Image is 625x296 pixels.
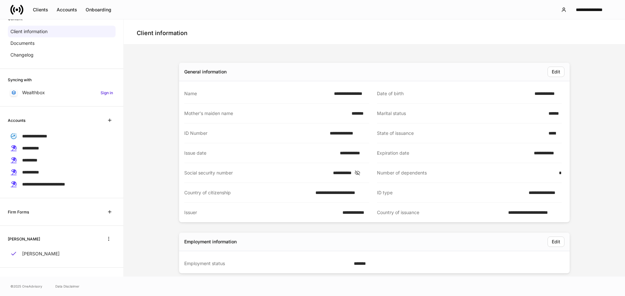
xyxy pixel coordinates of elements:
[184,189,312,196] div: Country of citizenship
[8,77,32,83] h6: Syncing with
[184,170,329,176] div: Social security number
[184,90,330,97] div: Name
[10,40,35,46] p: Documents
[552,70,560,74] div: Edit
[101,90,113,96] h6: Sign in
[52,5,81,15] button: Accounts
[377,90,531,97] div: Date of birth
[55,284,79,289] a: Data Disclaimer
[86,7,111,12] div: Onboarding
[8,236,40,242] h6: [PERSON_NAME]
[81,5,116,15] button: Onboarding
[184,130,326,136] div: ID Number
[8,26,116,37] a: Client information
[184,209,339,216] div: Issuer
[137,29,187,37] h4: Client information
[10,28,48,35] p: Client information
[552,239,560,244] div: Edit
[184,110,348,117] div: Mother's maiden name
[8,209,29,215] h6: Firm Forms
[8,117,25,123] h6: Accounts
[184,238,237,245] div: Employment information
[10,52,34,58] p: Changelog
[184,260,350,267] div: Employment status
[377,130,545,136] div: State of issuance
[377,209,504,216] div: Country of issuance
[184,69,227,75] div: General information
[57,7,77,12] div: Accounts
[29,5,52,15] button: Clients
[8,248,116,260] a: [PERSON_NAME]
[22,251,60,257] p: [PERSON_NAME]
[22,89,45,96] p: Wealthbox
[377,189,525,196] div: ID type
[184,150,336,156] div: Issue date
[377,110,545,117] div: Marital status
[377,150,530,156] div: Expiration date
[33,7,48,12] div: Clients
[377,170,555,176] div: Number of dependents
[8,37,116,49] a: Documents
[548,67,564,77] button: Edit
[548,237,564,247] button: Edit
[8,49,116,61] a: Changelog
[8,87,116,98] a: WealthboxSign in
[10,284,42,289] span: © 2025 OneAdvisory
